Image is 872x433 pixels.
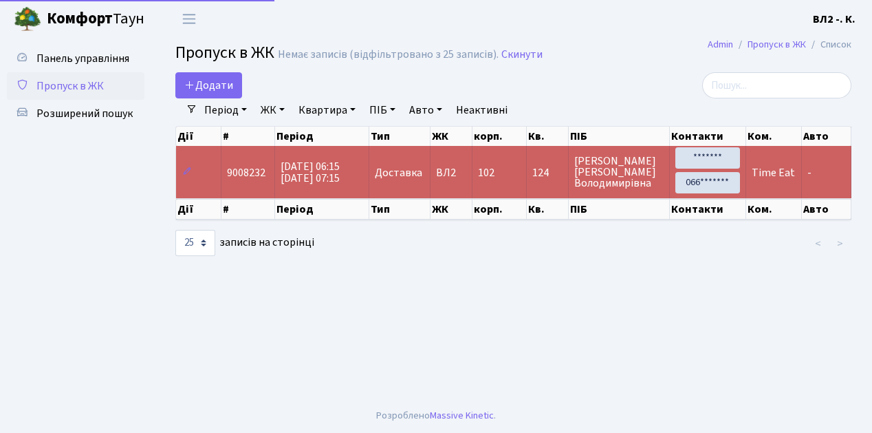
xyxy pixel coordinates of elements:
[175,41,274,65] span: Пропуск в ЖК
[436,167,466,178] span: ВЛ2
[47,8,113,30] b: Комфорт
[36,51,129,66] span: Панель управління
[221,199,275,220] th: #
[175,72,242,98] a: Додати
[450,98,513,122] a: Неактивні
[176,127,221,146] th: Дії
[369,127,430,146] th: Тип
[746,127,802,146] th: Ком.
[702,72,851,98] input: Пошук...
[569,199,671,220] th: ПІБ
[404,98,448,122] a: Авто
[47,8,144,31] span: Таун
[199,98,252,122] a: Період
[278,48,499,61] div: Немає записів (відфільтровано з 25 записів).
[748,37,806,52] a: Пропуск в ЖК
[281,159,340,186] span: [DATE] 06:15 [DATE] 07:15
[472,199,527,220] th: корп.
[275,127,370,146] th: Період
[175,230,314,256] label: записів на сторінці
[36,78,104,94] span: Пропуск в ЖК
[175,230,215,256] select: записів на сторінці
[569,127,671,146] th: ПІБ
[806,37,851,52] li: Список
[527,199,568,220] th: Кв.
[430,408,494,423] a: Massive Kinetic
[369,199,430,220] th: Тип
[430,127,472,146] th: ЖК
[293,98,361,122] a: Квартира
[574,156,664,189] span: [PERSON_NAME] [PERSON_NAME] Володимирівна
[7,100,144,127] a: Розширений пошук
[472,127,527,146] th: корп.
[376,408,496,423] div: Розроблено .
[708,37,733,52] a: Admin
[172,8,206,30] button: Переключити навігацію
[746,199,802,220] th: Ком.
[670,127,746,146] th: Контакти
[802,199,851,220] th: Авто
[802,127,851,146] th: Авто
[184,78,233,93] span: Додати
[478,165,494,180] span: 102
[221,127,275,146] th: #
[430,199,472,220] th: ЖК
[36,106,133,121] span: Розширений пошук
[255,98,290,122] a: ЖК
[375,167,422,178] span: Доставка
[813,12,855,27] b: ВЛ2 -. К.
[176,199,221,220] th: Дії
[7,45,144,72] a: Панель управління
[14,6,41,33] img: logo.png
[807,165,811,180] span: -
[275,199,370,220] th: Період
[687,30,872,59] nav: breadcrumb
[501,48,543,61] a: Скинути
[752,165,795,180] span: Time Eat
[227,165,265,180] span: 9008232
[813,11,855,28] a: ВЛ2 -. К.
[7,72,144,100] a: Пропуск в ЖК
[364,98,401,122] a: ПІБ
[670,199,746,220] th: Контакти
[532,167,562,178] span: 124
[527,127,568,146] th: Кв.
